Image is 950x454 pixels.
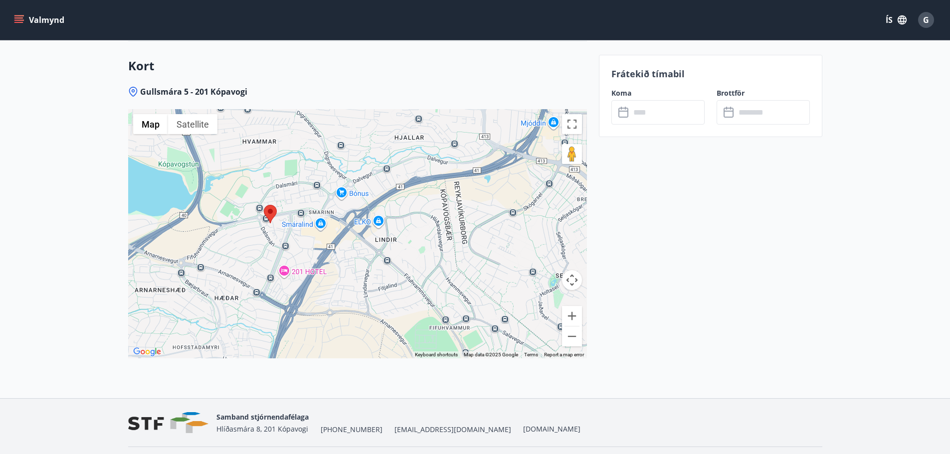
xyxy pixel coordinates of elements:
[321,425,382,435] span: [PHONE_NUMBER]
[216,424,308,434] span: Hlíðasmára 8, 201 Kópavogi
[562,270,582,290] button: Map camera controls
[133,114,168,134] button: Show street map
[140,86,247,97] span: Gullsmára 5 - 201 Kópavogi
[128,57,587,74] h3: Kort
[415,351,458,358] button: Keyboard shortcuts
[524,352,538,357] a: Terms (opens in new tab)
[562,114,582,134] button: Toggle fullscreen view
[216,412,309,422] span: Samband stjórnendafélaga
[128,412,208,434] img: vjCaq2fThgY3EUYqSgpjEiBg6WP39ov69hlhuPVN.png
[717,88,810,98] label: Brottför
[611,67,810,80] p: Frátekið tímabil
[523,424,580,434] a: [DOMAIN_NAME]
[464,352,518,357] span: Map data ©2025 Google
[914,8,938,32] button: G
[131,345,164,358] img: Google
[562,144,582,164] button: Drag Pegman onto the map to open Street View
[562,326,582,346] button: Zoom out
[394,425,511,435] span: [EMAIL_ADDRESS][DOMAIN_NAME]
[880,11,912,29] button: ÍS
[611,88,705,98] label: Koma
[131,345,164,358] a: Open this area in Google Maps (opens a new window)
[562,306,582,326] button: Zoom in
[12,11,68,29] button: menu
[923,14,929,25] span: G
[168,114,217,134] button: Show satellite imagery
[544,352,584,357] a: Report a map error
